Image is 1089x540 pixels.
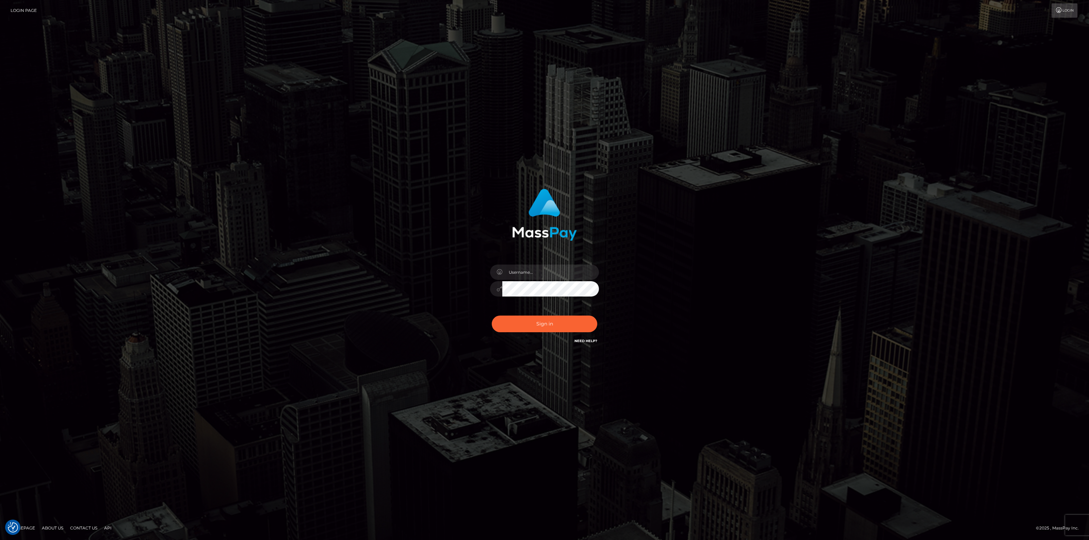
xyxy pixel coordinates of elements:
[67,523,100,533] a: Contact Us
[512,189,577,241] img: MassPay Login
[8,522,18,533] button: Consent Preferences
[492,316,597,332] button: Sign in
[39,523,66,533] a: About Us
[1052,3,1077,18] a: Login
[574,339,597,343] a: Need Help?
[502,265,599,280] input: Username...
[11,3,37,18] a: Login Page
[101,523,114,533] a: API
[7,523,38,533] a: Homepage
[8,522,18,533] img: Revisit consent button
[1036,524,1084,532] div: © 2025 , MassPay Inc.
